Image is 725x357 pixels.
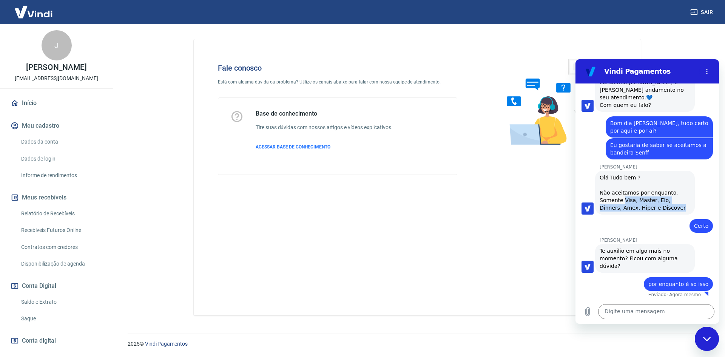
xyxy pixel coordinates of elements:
[256,110,393,117] h5: Base de conhecimento
[256,144,393,150] a: ACESSAR BASE DE CONHECIMENTO
[26,63,86,71] p: [PERSON_NAME]
[9,278,104,294] button: Conta Digital
[42,30,72,60] div: J
[492,51,606,152] img: Fale conosco
[18,240,104,255] a: Contratos com credores
[256,124,393,131] h6: Tire suas dúvidas com nossos artigos e vídeos explicativos.
[575,59,719,324] iframe: Janela de mensagens
[18,256,104,272] a: Disponibilização de agenda
[9,189,104,206] button: Meus recebíveis
[689,5,716,19] button: Sair
[145,341,188,347] a: Vindi Pagamentos
[9,0,58,23] img: Vindi
[18,223,104,238] a: Recebíveis Futuros Online
[256,144,330,150] span: ACESSAR BASE DE CONHECIMENTO
[218,79,457,85] p: Está com alguma dúvida ou problema? Utilize os canais abaixo para falar com nossa equipe de atend...
[9,117,104,134] button: Meu cadastro
[128,340,707,348] p: 2025 ©
[9,332,104,349] a: Conta digital
[15,74,98,82] p: [EMAIL_ADDRESS][DOMAIN_NAME]
[18,134,104,150] a: Dados da conta
[18,206,104,221] a: Relatório de Recebíveis
[695,327,719,351] iframe: Botão para abrir a janela de mensagens, conversa em andamento
[18,151,104,167] a: Dados de login
[18,311,104,326] a: Saque
[9,95,104,111] a: Início
[218,63,457,73] h4: Fale conosco
[18,168,104,183] a: Informe de rendimentos
[18,294,104,310] a: Saldo e Extrato
[22,335,56,346] span: Conta digital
